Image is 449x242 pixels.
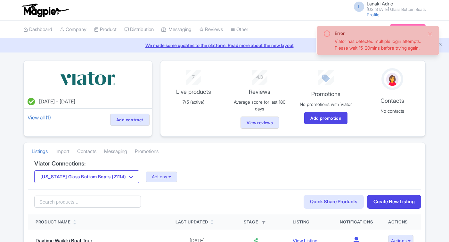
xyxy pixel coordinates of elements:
div: Viator has detected multiple login attempts. Please wait 15-20mins before trying again. [335,38,422,51]
th: Listing [285,214,332,230]
button: Actions [146,172,177,182]
span: Lanaki Adric [367,1,393,7]
button: [US_STATE] Glass Bottom Boats (21114) [34,170,139,183]
a: Add promotion [304,112,347,124]
div: Error [335,30,422,36]
p: No contacts [363,108,421,114]
a: Contacts [77,143,96,160]
a: Company [60,21,86,38]
button: Close [428,30,433,37]
div: Last Updated [176,219,208,225]
p: Promotions [297,90,355,98]
p: No promotions with Viator [297,101,355,108]
a: Distribution [124,21,154,38]
h4: Viator Connections: [34,160,415,167]
th: Actions [380,214,421,230]
input: Search products... [34,196,141,208]
a: Reviews [199,21,223,38]
a: Product [94,21,117,38]
button: Close announcement [438,41,443,49]
p: Reviews [230,87,289,96]
a: Promotions [135,143,159,160]
img: logo-ab69f6fb50320c5b225c76a69d11143b.png [20,3,70,17]
small: [US_STATE] Glass Bottom Boats [367,7,426,12]
i: Filter by stage [262,221,265,224]
div: Product Name [36,219,71,225]
a: Messaging [104,143,127,160]
img: avatar_key_member-9c1dde93af8b07d7383eb8b5fb890c87.png [385,72,400,87]
p: Live products [164,87,223,96]
a: View reviews [241,117,279,129]
p: Contacts [363,96,421,105]
a: Create New Listing [367,195,421,209]
a: Dashboard [23,21,52,38]
a: L Lanaki Adric [US_STATE] Glass Bottom Boats [350,1,426,12]
div: 7 [164,70,223,81]
img: vbqrramwp3xkpi4ekcjz.svg [59,68,117,89]
a: Messaging [161,21,192,38]
a: Add contract [110,114,150,126]
a: Subscription [390,24,426,34]
a: Profile [367,12,380,17]
a: Import [55,143,69,160]
a: Other [231,21,248,38]
a: View all (1) [26,113,52,122]
a: Listings [32,143,48,160]
span: L [354,2,364,12]
th: Notifications [332,214,380,230]
a: We made some updates to the platform. Read more about the new layout [4,42,445,49]
p: Average score for last 180 days [230,99,289,112]
p: 7/5 (active) [164,99,223,105]
div: 4.3 [230,70,289,81]
a: Quick Share Products [304,195,364,209]
span: [DATE] - [DATE] [39,98,75,105]
div: Stage [234,219,277,225]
